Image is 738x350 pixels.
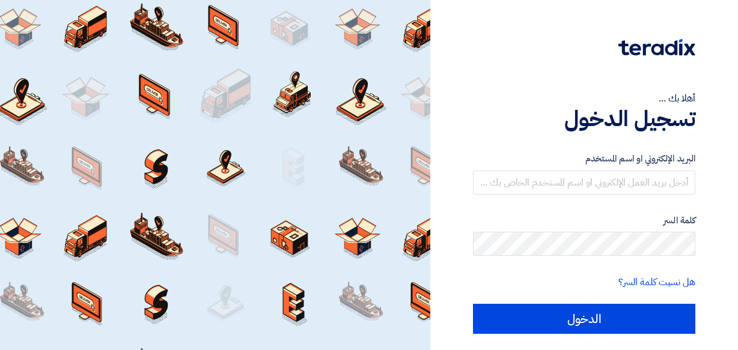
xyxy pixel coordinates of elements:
[473,91,695,106] div: أهلا بك ...
[473,106,695,132] h1: تسجيل الدخول
[618,39,695,56] img: Teradix logo
[473,214,695,228] label: كلمة السر
[473,170,695,195] input: أدخل بريد العمل الإلكتروني او اسم المستخدم الخاص بك ...
[618,275,695,289] a: هل نسيت كلمة السر؟
[473,152,695,166] label: البريد الإلكتروني او اسم المستخدم
[473,304,695,334] input: الدخول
